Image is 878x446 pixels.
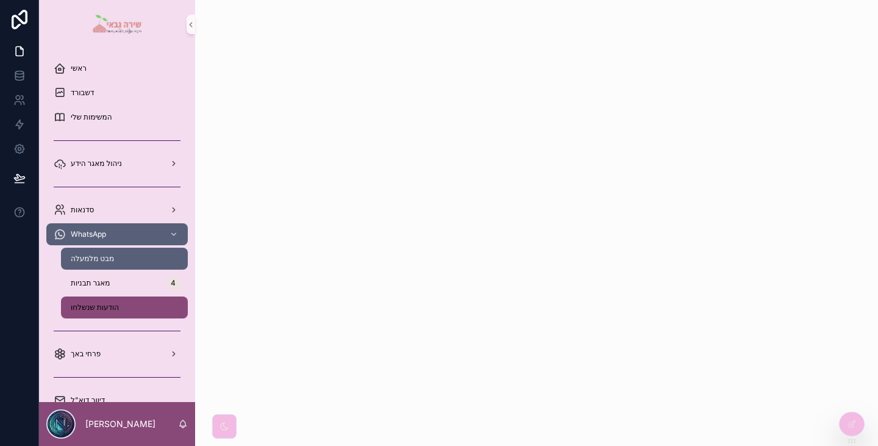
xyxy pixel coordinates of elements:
a: הודעות שנשלחו [61,297,188,318]
span: המשימות שלי [71,112,112,122]
div: 4 [166,276,180,290]
a: דשבורד [46,82,188,104]
a: ניהול מאגר הידע [46,153,188,174]
a: ראשי [46,57,188,79]
img: App logo [90,15,145,34]
a: מבט מלמעלה [61,248,188,270]
div: scrollable content [39,49,195,402]
a: סדנאות [46,199,188,221]
p: [PERSON_NAME] [85,418,155,430]
span: מבט מלמעלה [71,254,114,264]
span: סדנאות [71,205,94,215]
span: WhatsApp [71,229,106,239]
span: ראשי [71,63,87,73]
span: דיוור דוא"ל [71,395,105,405]
a: המשימות שלי [46,106,188,128]
a: מאגר תבניות4 [61,272,188,294]
a: WhatsApp [46,223,188,245]
a: פרחי באך [46,343,188,365]
a: דיוור דוא"ל [46,389,188,411]
span: ניהול מאגר הידע [71,159,122,168]
span: פרחי באך [71,349,101,359]
span: דשבורד [71,88,95,98]
span: מאגר תבניות [71,278,110,288]
span: הודעות שנשלחו [71,303,119,312]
